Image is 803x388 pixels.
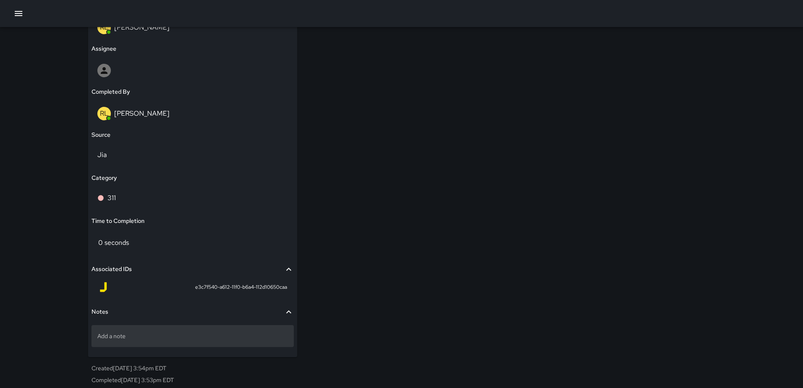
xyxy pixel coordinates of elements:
[91,376,294,384] p: Completed [DATE] 3:53pm EDT
[91,307,108,317] h6: Notes
[91,217,145,226] h6: Time to Completion
[91,364,294,372] p: Created [DATE] 3:54pm EDT
[91,302,294,322] button: Notes
[195,283,287,292] span: e3c7f540-a612-11f0-b6a4-112d10650caa
[107,193,116,203] p: 311
[100,22,108,33] p: RL
[98,238,129,247] p: 0 seconds
[97,332,288,340] p: Add a note
[114,109,169,118] p: [PERSON_NAME]
[91,130,110,140] h6: Source
[97,150,220,160] p: Jia
[91,174,117,183] h6: Category
[100,109,108,119] p: RL
[91,260,294,279] button: Associated IDs
[114,23,169,32] p: [PERSON_NAME]
[91,87,130,97] h6: Completed By
[91,265,132,274] h6: Associated IDs
[91,44,116,54] h6: Assignee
